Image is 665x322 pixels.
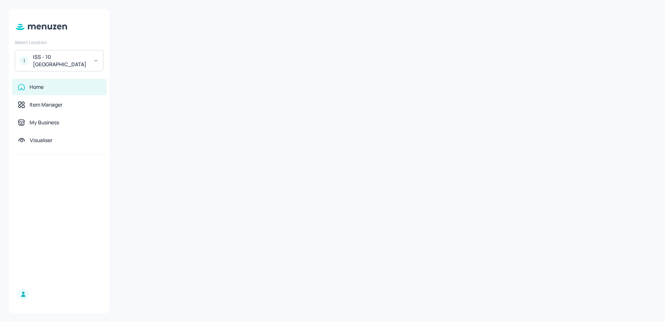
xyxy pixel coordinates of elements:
div: Visualiser [30,137,52,144]
div: ISS - 10 [GEOGRAPHIC_DATA] [33,53,89,68]
div: I [20,56,28,65]
div: Home [30,83,44,91]
div: Item Manager [30,101,62,108]
div: My Business [30,119,59,126]
div: Select Location [15,39,103,46]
